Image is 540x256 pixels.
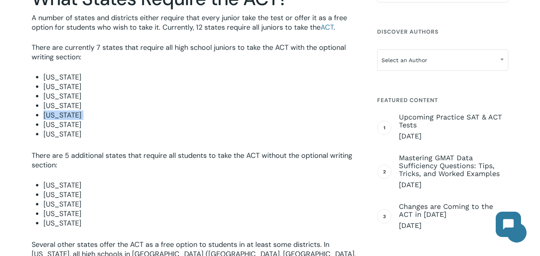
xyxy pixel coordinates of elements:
[32,43,358,72] p: There are currently 7 states that require all high school juniors to take the ACT with the option...
[378,52,508,68] span: Select an Author
[399,113,508,141] a: Upcoming Practice SAT & ACT Tests [DATE]
[399,221,508,230] span: [DATE]
[399,131,508,141] span: [DATE]
[43,91,358,101] li: [US_STATE]
[399,113,508,129] span: Upcoming Practice SAT & ACT Tests
[43,129,358,139] li: [US_STATE]
[43,110,358,120] li: [US_STATE]
[488,204,529,245] iframe: Chatbot
[43,209,358,218] li: [US_STATE]
[399,180,508,190] span: [DATE]
[43,82,358,91] li: [US_STATE]
[43,72,358,82] li: [US_STATE]
[377,49,508,71] span: Select an Author
[399,154,508,178] span: Mastering GMAT Data Sufficiency Questions: Tips, Tricks, and Worked Examples
[399,154,508,190] a: Mastering GMAT Data Sufficiency Questions: Tips, Tricks, and Worked Examples [DATE]
[377,93,508,107] h4: Featured Content
[43,190,358,199] li: [US_STATE]
[43,180,358,190] li: [US_STATE]
[321,23,334,32] a: ACT
[43,120,358,129] li: [US_STATE]
[43,218,358,228] li: [US_STATE]
[32,151,358,180] p: There are 5 additional states that require all students to take the ACT without the optional writ...
[377,25,508,39] h4: Discover Authors
[43,101,358,110] li: [US_STATE]
[399,203,508,218] span: Changes are Coming to the ACT in [DATE]
[43,199,358,209] li: [US_STATE]
[399,203,508,230] a: Changes are Coming to the ACT in [DATE] [DATE]
[32,13,358,43] p: A number of states and districts either require that every junior take the test or offer it as a ...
